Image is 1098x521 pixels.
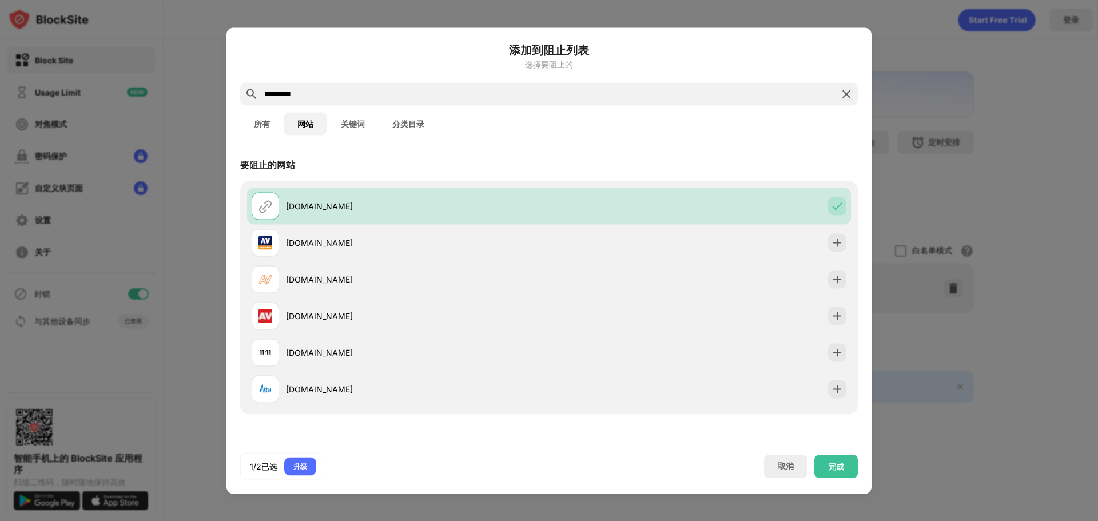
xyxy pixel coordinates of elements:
img: search.svg [245,87,258,101]
button: 分类目录 [379,112,438,135]
div: [DOMAIN_NAME] [286,383,549,395]
img: favicons [258,382,272,396]
img: url.svg [258,199,272,213]
div: 完成 [828,462,844,471]
img: favicons [258,345,272,359]
img: favicons [258,236,272,249]
div: [DOMAIN_NAME] [286,273,549,285]
div: 要阻止的网站 [240,158,295,171]
img: search-close [840,87,853,101]
div: 选择要阻止的 [240,59,858,69]
h6: 添加到阻止列表 [240,41,858,58]
button: 关键词 [327,112,379,135]
img: favicons [258,272,272,286]
div: [DOMAIN_NAME] [286,237,549,249]
div: [DOMAIN_NAME] [286,310,549,322]
button: 网站 [284,112,327,135]
div: 升级 [293,460,307,472]
button: 所有 [240,112,284,135]
div: [DOMAIN_NAME] [286,200,549,212]
img: favicons [258,309,272,323]
div: [DOMAIN_NAME] [286,347,549,359]
div: 1/2已选 [250,460,277,472]
div: 取消 [778,461,794,472]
